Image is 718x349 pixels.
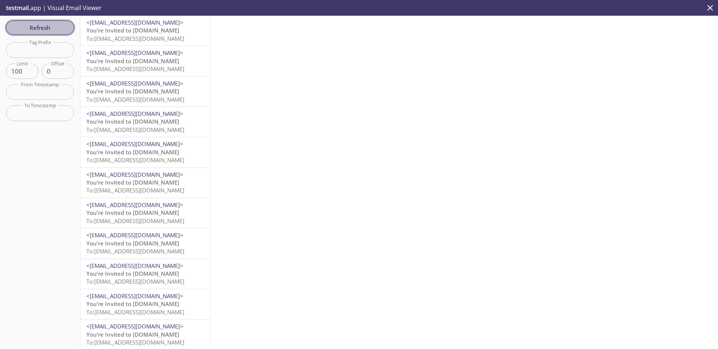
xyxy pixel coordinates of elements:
[86,57,179,65] span: You’re Invited to [DOMAIN_NAME]
[86,270,179,277] span: You’re Invited to [DOMAIN_NAME]
[86,262,183,269] span: <[EMAIL_ADDRESS][DOMAIN_NAME]>
[86,322,183,330] span: <[EMAIL_ADDRESS][DOMAIN_NAME]>
[86,186,184,194] span: To: [EMAIL_ADDRESS][DOMAIN_NAME]
[86,217,184,225] span: To: [EMAIL_ADDRESS][DOMAIN_NAME]
[86,35,184,42] span: To: [EMAIL_ADDRESS][DOMAIN_NAME]
[80,137,210,167] div: <[EMAIL_ADDRESS][DOMAIN_NAME]>You’re Invited to [DOMAIN_NAME]To:[EMAIL_ADDRESS][DOMAIN_NAME]
[86,308,184,316] span: To: [EMAIL_ADDRESS][DOMAIN_NAME]
[86,87,179,95] span: You’re Invited to [DOMAIN_NAME]
[86,156,184,164] span: To: [EMAIL_ADDRESS][DOMAIN_NAME]
[80,198,210,228] div: <[EMAIL_ADDRESS][DOMAIN_NAME]>You’re Invited to [DOMAIN_NAME]To:[EMAIL_ADDRESS][DOMAIN_NAME]
[86,140,183,148] span: <[EMAIL_ADDRESS][DOMAIN_NAME]>
[86,300,179,308] span: You’re Invited to [DOMAIN_NAME]
[80,16,210,46] div: <[EMAIL_ADDRESS][DOMAIN_NAME]>You’re Invited to [DOMAIN_NAME]To:[EMAIL_ADDRESS][DOMAIN_NAME]
[12,23,68,33] span: Refresh
[86,19,183,26] span: <[EMAIL_ADDRESS][DOMAIN_NAME]>
[86,171,183,178] span: <[EMAIL_ADDRESS][DOMAIN_NAME]>
[86,110,183,117] span: <[EMAIL_ADDRESS][DOMAIN_NAME]>
[86,80,183,87] span: <[EMAIL_ADDRESS][DOMAIN_NAME]>
[86,201,183,209] span: <[EMAIL_ADDRESS][DOMAIN_NAME]>
[86,27,179,34] span: You’re Invited to [DOMAIN_NAME]
[86,96,184,103] span: To: [EMAIL_ADDRESS][DOMAIN_NAME]
[80,168,210,198] div: <[EMAIL_ADDRESS][DOMAIN_NAME]>You’re Invited to [DOMAIN_NAME]To:[EMAIL_ADDRESS][DOMAIN_NAME]
[80,46,210,76] div: <[EMAIL_ADDRESS][DOMAIN_NAME]>You’re Invited to [DOMAIN_NAME]To:[EMAIL_ADDRESS][DOMAIN_NAME]
[86,126,184,133] span: To: [EMAIL_ADDRESS][DOMAIN_NAME]
[80,228,210,258] div: <[EMAIL_ADDRESS][DOMAIN_NAME]>You’re Invited to [DOMAIN_NAME]To:[EMAIL_ADDRESS][DOMAIN_NAME]
[86,118,179,125] span: You’re Invited to [DOMAIN_NAME]
[86,231,183,239] span: <[EMAIL_ADDRESS][DOMAIN_NAME]>
[86,247,184,255] span: To: [EMAIL_ADDRESS][DOMAIN_NAME]
[80,77,210,106] div: <[EMAIL_ADDRESS][DOMAIN_NAME]>You’re Invited to [DOMAIN_NAME]To:[EMAIL_ADDRESS][DOMAIN_NAME]
[86,209,179,216] span: You’re Invited to [DOMAIN_NAME]
[6,21,74,35] button: Refresh
[86,179,179,186] span: You’re Invited to [DOMAIN_NAME]
[80,107,210,137] div: <[EMAIL_ADDRESS][DOMAIN_NAME]>You’re Invited to [DOMAIN_NAME]To:[EMAIL_ADDRESS][DOMAIN_NAME]
[86,331,179,338] span: You’re Invited to [DOMAIN_NAME]
[86,148,179,156] span: You’re Invited to [DOMAIN_NAME]
[86,49,183,56] span: <[EMAIL_ADDRESS][DOMAIN_NAME]>
[86,65,184,72] span: To: [EMAIL_ADDRESS][DOMAIN_NAME]
[86,292,183,300] span: <[EMAIL_ADDRESS][DOMAIN_NAME]>
[86,339,184,346] span: To: [EMAIL_ADDRESS][DOMAIN_NAME]
[80,289,210,319] div: <[EMAIL_ADDRESS][DOMAIN_NAME]>You’re Invited to [DOMAIN_NAME]To:[EMAIL_ADDRESS][DOMAIN_NAME]
[80,259,210,289] div: <[EMAIL_ADDRESS][DOMAIN_NAME]>You’re Invited to [DOMAIN_NAME]To:[EMAIL_ADDRESS][DOMAIN_NAME]
[86,240,179,247] span: You’re Invited to [DOMAIN_NAME]
[6,4,29,12] span: testmail
[86,278,184,285] span: To: [EMAIL_ADDRESS][DOMAIN_NAME]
